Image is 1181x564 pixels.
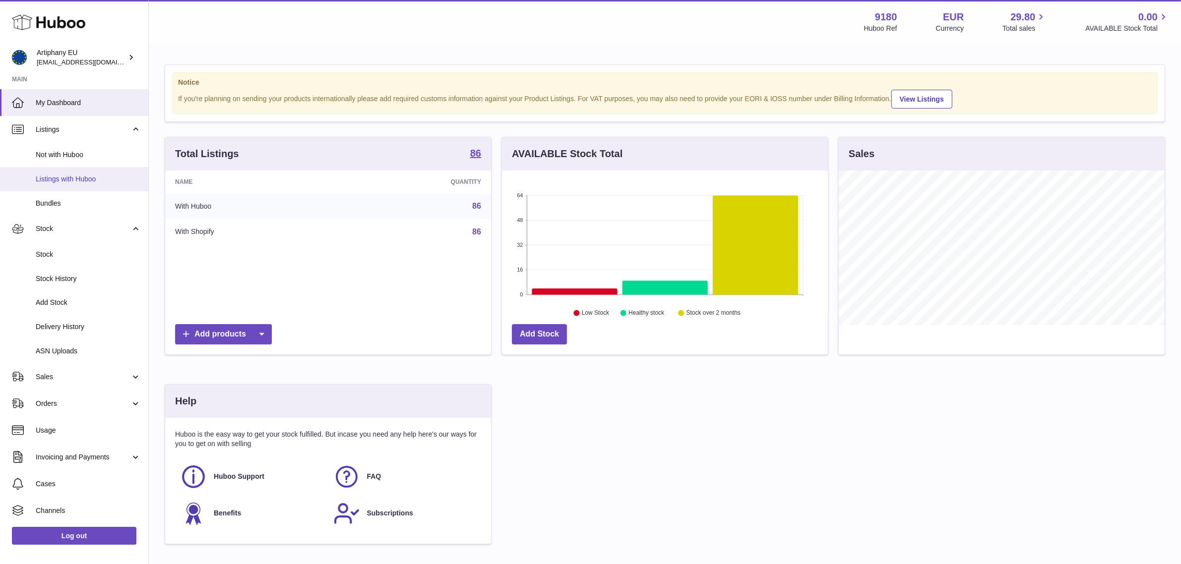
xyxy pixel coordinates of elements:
[36,452,130,462] span: Invoicing and Payments
[178,78,1152,87] strong: Notice
[36,125,130,134] span: Listings
[582,310,610,317] text: Low Stock
[864,24,897,33] div: Huboo Ref
[517,267,523,273] text: 16
[472,227,481,236] a: 86
[517,192,523,198] text: 64
[512,324,567,344] a: Add Stock
[1138,10,1158,24] span: 0.00
[628,310,665,317] text: Healthy stock
[36,426,141,435] span: Usage
[367,508,413,518] span: Subscriptions
[470,148,481,158] strong: 86
[875,10,897,24] strong: 9180
[891,90,952,109] a: View Listings
[36,174,141,184] span: Listings with Huboo
[165,170,341,193] th: Name
[341,170,491,193] th: Quantity
[936,24,964,33] div: Currency
[175,395,196,408] h3: Help
[943,10,964,24] strong: EUR
[367,472,381,481] span: FAQ
[333,463,477,490] a: FAQ
[36,346,141,356] span: ASN Uploads
[36,98,141,108] span: My Dashboard
[214,508,241,518] span: Benefits
[36,199,141,208] span: Bundles
[1085,10,1169,33] a: 0.00 AVAILABLE Stock Total
[178,88,1152,109] div: If you're planning on sending your products internationally please add required customs informati...
[12,50,27,65] img: internalAdmin-9180@internal.huboo.com
[849,147,874,161] h3: Sales
[472,202,481,210] a: 86
[36,372,130,382] span: Sales
[1002,24,1047,33] span: Total sales
[175,147,239,161] h3: Total Listings
[686,310,741,317] text: Stock over 2 months
[214,472,264,481] span: Huboo Support
[36,274,141,283] span: Stock History
[36,479,141,489] span: Cases
[517,242,523,248] text: 32
[36,150,141,160] span: Not with Huboo
[1010,10,1035,24] span: 29.80
[520,291,523,297] text: 0
[165,193,341,219] td: With Huboo
[1002,10,1047,33] a: 29.80 Total sales
[12,527,136,545] a: Log out
[470,148,481,160] a: 86
[36,250,141,259] span: Stock
[1085,24,1169,33] span: AVAILABLE Stock Total
[165,219,341,245] td: With Shopify
[36,224,130,233] span: Stock
[36,506,141,515] span: Channels
[333,500,477,527] a: Subscriptions
[512,147,622,161] h3: AVAILABLE Stock Total
[37,58,146,66] span: [EMAIL_ADDRESS][DOMAIN_NAME]
[36,399,130,408] span: Orders
[37,48,126,67] div: Artiphany EU
[36,298,141,307] span: Add Stock
[180,463,323,490] a: Huboo Support
[36,322,141,332] span: Delivery History
[175,430,481,449] p: Huboo is the easy way to get your stock fulfilled. But incase you need any help here's our ways f...
[517,217,523,223] text: 48
[175,324,272,344] a: Add products
[180,500,323,527] a: Benefits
